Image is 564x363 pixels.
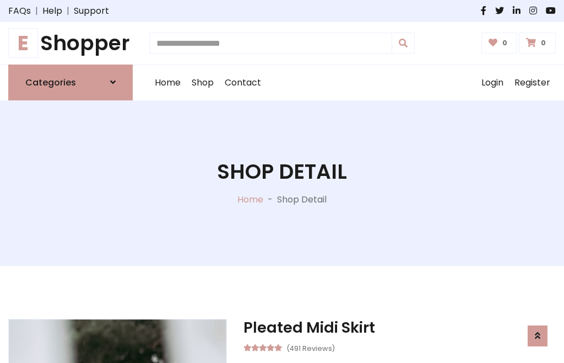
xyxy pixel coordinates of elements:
[481,33,517,54] a: 0
[42,4,62,18] a: Help
[8,28,38,58] span: E
[186,65,219,100] a: Shop
[538,38,549,48] span: 0
[243,319,556,337] h3: Pleated Midi Skirt
[8,31,133,56] a: EShopper
[237,193,263,206] a: Home
[74,4,109,18] a: Support
[217,159,347,184] h1: Shop Detail
[25,77,76,88] h6: Categories
[263,193,277,206] p: -
[219,65,267,100] a: Contact
[476,65,509,100] a: Login
[31,4,42,18] span: |
[286,341,335,354] small: (491 Reviews)
[509,65,556,100] a: Register
[62,4,74,18] span: |
[519,33,556,54] a: 0
[277,193,327,206] p: Shop Detail
[8,4,31,18] a: FAQs
[8,65,133,100] a: Categories
[500,38,510,48] span: 0
[149,65,186,100] a: Home
[8,31,133,56] h1: Shopper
